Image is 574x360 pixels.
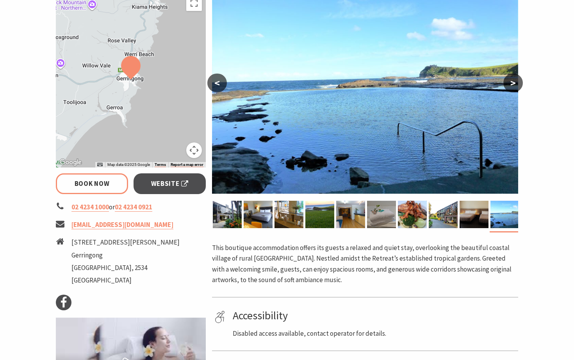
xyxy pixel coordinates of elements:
[71,275,180,286] li: [GEOGRAPHIC_DATA]
[97,162,103,167] button: Keyboard shortcuts
[503,74,523,92] button: >
[134,173,206,194] a: Website
[213,201,242,228] img: Facade
[71,237,180,248] li: [STREET_ADDRESS][PERSON_NAME]
[58,157,84,167] img: Google
[398,201,427,228] img: Salmon with Asian fusions
[71,220,173,229] a: [EMAIL_ADDRESS][DOMAIN_NAME]
[233,328,515,339] p: Disabled access available, contact operator for details.
[460,201,488,228] img: Executive Twin share rooms
[151,178,189,189] span: Website
[233,309,515,322] h4: Accessibility
[207,74,227,92] button: <
[305,201,334,228] img: The headland
[71,203,109,212] a: 02 4234 1000
[107,162,150,167] span: Map data ©2025 Google
[212,243,518,285] p: This boutique accommodation offers its guests a relaxed and quiet stay, overlooking the beautiful...
[275,201,303,228] img: Retreat Restaurant
[155,162,166,167] a: Terms (opens in new tab)
[336,201,365,228] img: Reception area
[56,173,128,194] a: Book Now
[58,157,84,167] a: Open this area in Google Maps (opens a new window)
[56,202,206,212] li: or
[490,201,519,228] img: Boat Harbour Rock Pool
[429,201,458,228] img: Facade
[244,201,273,228] img: Deluxe King Room
[367,201,396,228] img: Spa Rooms
[171,162,203,167] a: Report a map error
[115,203,152,212] a: 02 4234 0921
[71,250,180,261] li: Gerringong
[71,263,180,273] li: [GEOGRAPHIC_DATA], 2534
[186,142,202,158] button: Map camera controls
